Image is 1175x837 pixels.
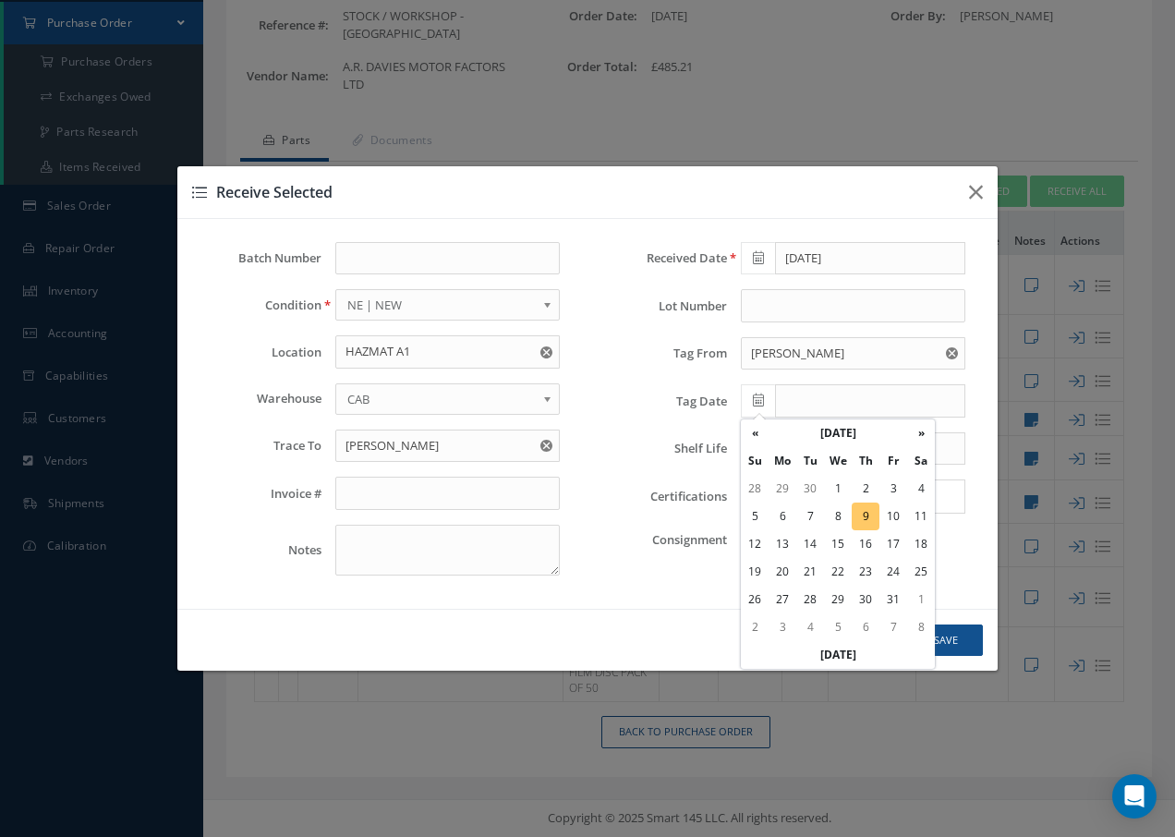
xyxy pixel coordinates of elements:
td: 17 [879,530,907,558]
label: Consignment [601,533,727,547]
td: 13 [769,530,796,558]
td: 29 [769,475,796,503]
td: 19 [741,558,769,586]
th: Th [852,447,879,475]
th: Tu [796,447,824,475]
label: Batch Number [196,251,321,265]
td: 12 [741,530,769,558]
td: 9 [852,503,879,530]
td: 7 [879,613,907,641]
td: 2 [852,475,879,503]
td: 26 [741,586,769,613]
input: Location [335,335,560,369]
th: Mo [769,447,796,475]
td: 22 [824,558,852,586]
label: Received Date [601,251,727,265]
th: « [741,419,769,447]
td: 25 [907,558,935,586]
svg: Reset [540,346,552,358]
label: Lot Number [601,299,727,313]
td: 1 [907,586,935,613]
input: Tag From [741,337,965,370]
td: 21 [796,558,824,586]
td: 1 [824,475,852,503]
td: 3 [769,613,796,641]
td: 8 [907,613,935,641]
div: Open Intercom Messenger [1112,774,1157,819]
td: 16 [852,530,879,558]
td: 5 [824,613,852,641]
td: 28 [741,475,769,503]
button: Reset [537,430,560,463]
td: 20 [769,558,796,586]
td: 4 [796,613,824,641]
td: 8 [824,503,852,530]
td: 27 [769,586,796,613]
td: 6 [852,613,879,641]
th: [DATE] [769,419,907,447]
td: 4 [907,475,935,503]
th: [DATE] [741,641,935,669]
td: 14 [796,530,824,558]
td: 6 [769,503,796,530]
label: Certifications [601,490,727,503]
label: Tag Date [601,394,727,408]
td: 2 [741,613,769,641]
label: Notes [196,543,321,557]
label: Condition [196,298,321,312]
td: 23 [852,558,879,586]
label: Tag From [601,346,727,360]
td: 10 [879,503,907,530]
label: Trace To [196,439,321,453]
td: 11 [907,503,935,530]
td: 3 [879,475,907,503]
label: Warehouse [196,392,321,406]
label: Shelf Life [601,442,727,455]
td: 31 [879,586,907,613]
td: 7 [796,503,824,530]
td: 29 [824,586,852,613]
svg: Reset [540,440,552,452]
input: Trace To [335,430,560,463]
th: Sa [907,447,935,475]
th: Su [741,447,769,475]
button: Reset [537,335,560,369]
th: We [824,447,852,475]
label: Location [196,346,321,359]
td: 28 [796,586,824,613]
td: 15 [824,530,852,558]
td: 30 [852,586,879,613]
button: Reset [942,337,965,370]
button: Save [909,625,983,657]
span: NE | NEW [347,294,536,316]
td: 30 [796,475,824,503]
svg: Reset [946,347,958,359]
td: 24 [879,558,907,586]
span: Receive Selected [216,182,333,202]
span: CAB [347,388,536,410]
th: » [907,419,935,447]
td: 18 [907,530,935,558]
th: Fr [879,447,907,475]
td: 5 [741,503,769,530]
label: Invoice # [196,487,321,501]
